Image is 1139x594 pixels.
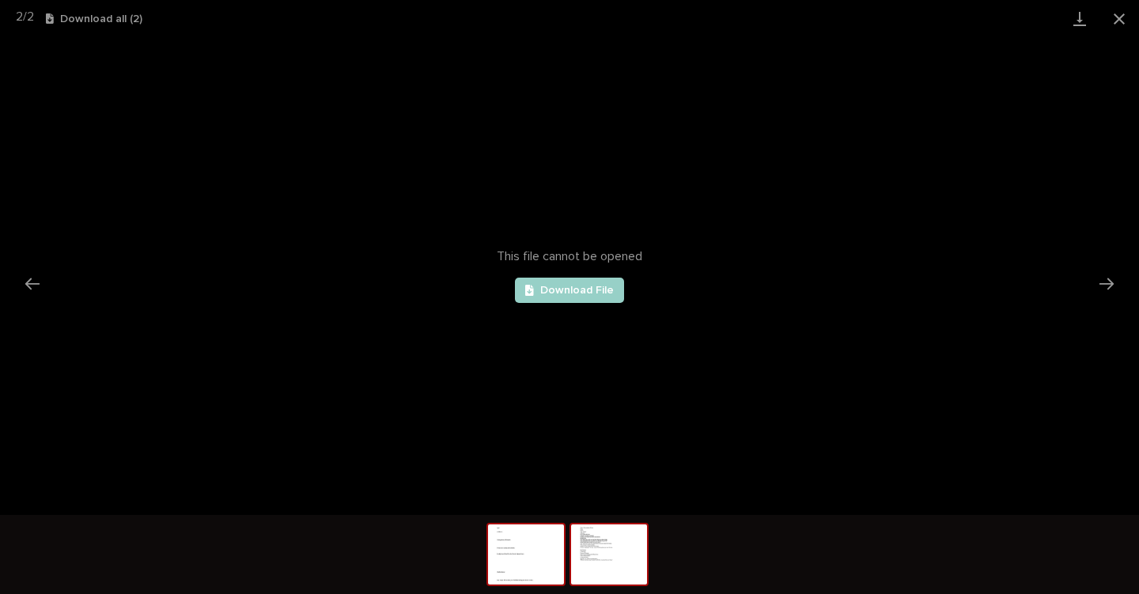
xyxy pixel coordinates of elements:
button: Download all (2) [46,13,142,25]
span: 2 [27,10,34,23]
img: https%3A%2F%2Fv5.airtableusercontent.com%2Fv3%2Fu%2F45%2F45%2F1757973600000%2FVb0mQlTri65wKokkAxm... [488,524,564,585]
a: Download File [515,278,624,303]
button: Previous slide [16,268,49,299]
span: Download File [540,285,614,296]
img: https%3A%2F%2Fv5.airtableusercontent.com%2Fv3%2Fu%2F45%2F45%2F1757973600000%2FF7nFf_s32FshYnXfnwG... [571,524,647,585]
span: 2 [16,10,23,23]
button: Next slide [1090,268,1123,299]
span: This file cannot be opened [497,249,642,264]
